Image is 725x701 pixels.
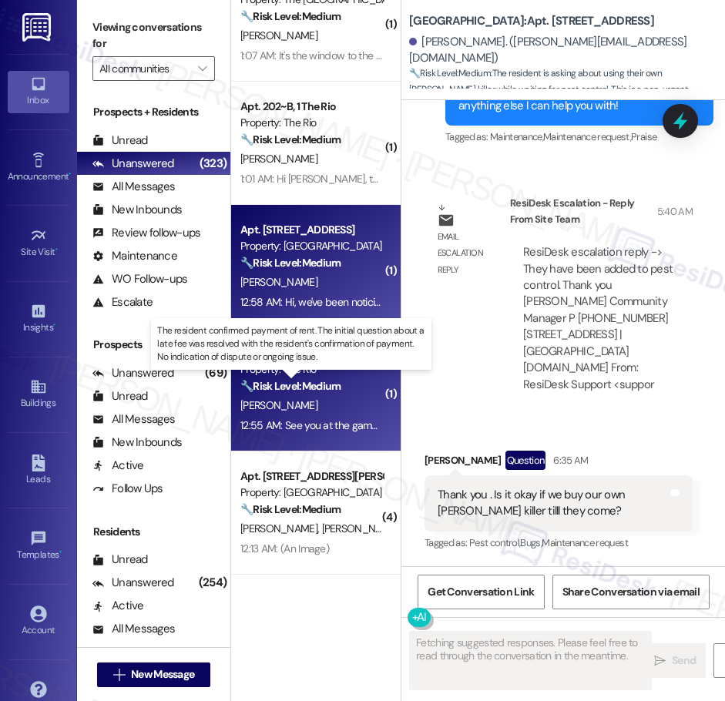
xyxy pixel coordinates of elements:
strong: 🔧 Risk Level: Medium [240,379,341,393]
div: (323) [196,152,230,176]
strong: 🔧 Risk Level: Medium [240,9,341,23]
button: Send [644,643,706,678]
div: Property: The Rio [240,361,383,377]
div: Property: [GEOGRAPHIC_DATA] [240,485,383,501]
div: Active [92,458,144,474]
div: ResiDesk Escalation - Reply From Site Team [510,195,693,233]
a: Templates • [8,525,69,567]
a: Leads [8,450,69,491]
span: Bugs , [520,536,542,549]
div: Thank you . Is it okay if we buy our own [PERSON_NAME] killer tilll they come? [438,487,668,520]
button: New Message [97,662,211,687]
div: All Messages [92,179,175,195]
div: Apt. [STREET_ADDRESS] [240,222,383,238]
button: Get Conversation Link [418,575,544,609]
a: Inbox [8,71,69,112]
div: 12:55 AM: See you at the game [DATE] V's up [240,418,438,432]
span: Maintenance request , [543,130,631,143]
button: Share Conversation via email [552,575,710,609]
span: [PERSON_NAME] [240,152,317,166]
i:  [113,669,125,681]
span: • [69,169,71,179]
div: Unanswered [92,575,174,591]
div: New Inbounds [92,434,182,451]
div: Maintenance [92,248,177,264]
span: Pest control , [469,536,521,549]
span: : The resident is asking about using their own [PERSON_NAME] killer while waiting for pest contro... [409,65,725,148]
img: ResiDesk Logo [22,13,54,42]
div: (254) [195,571,230,595]
div: WO Follow-ups [92,271,187,287]
div: Tagged as: [445,126,713,148]
div: (69) [201,361,230,385]
div: Tagged as: [425,532,693,554]
span: • [53,320,55,330]
div: Apt. [STREET_ADDRESS][PERSON_NAME] [240,468,383,485]
div: Email escalation reply [438,229,498,278]
div: Unread [92,552,148,568]
i:  [654,655,666,667]
div: All Messages [92,621,175,637]
span: [PERSON_NAME] [240,398,317,412]
strong: 🔧 Risk Level: Medium [240,256,341,270]
div: Unread [92,388,148,404]
a: Buildings [8,374,69,415]
span: Send [672,652,696,669]
strong: 🔧 Risk Level: Medium [240,132,341,146]
input: All communities [99,56,190,81]
div: Property: The Rio [240,115,383,131]
a: Site Visit • [8,223,69,264]
div: Property: [GEOGRAPHIC_DATA] [240,238,383,254]
span: Maintenance request [542,536,628,549]
b: [GEOGRAPHIC_DATA]: Apt. [STREET_ADDRESS] [409,13,654,29]
div: Apt. 202~B, 1 The Rio [240,99,383,115]
div: Unanswered [92,156,174,172]
span: Get Conversation Link [428,584,534,600]
span: [PERSON_NAME] [240,522,322,535]
div: Apt. A401~D, 1 Registry at [GEOGRAPHIC_DATA] [240,592,383,608]
div: Follow Ups [92,481,163,497]
i:  [198,62,206,75]
div: Unread [92,132,148,149]
span: Maintenance , [490,130,543,143]
div: [PERSON_NAME]. ([PERSON_NAME][EMAIL_ADDRESS][DOMAIN_NAME]) [409,34,713,67]
a: Insights • [8,298,69,340]
div: Question [505,451,546,470]
textarea: Fetching suggested responses. Please feel free to read through the conversation in the meantime. [410,632,651,689]
span: • [55,244,58,255]
span: [PERSON_NAME] [240,275,317,289]
div: All Messages [92,411,175,428]
div: Residents [77,524,230,540]
strong: 🔧 Risk Level: Medium [240,502,341,516]
div: 5:40 AM [653,203,693,220]
div: New Inbounds [92,202,182,218]
div: 12:13 AM: (An Image) [240,542,329,555]
span: Praise [631,130,656,143]
label: Viewing conversations for [92,15,215,56]
div: Review follow-ups [92,225,200,241]
div: [PERSON_NAME] [425,451,693,475]
span: New Message [131,666,194,683]
div: Prospects + Residents [77,104,230,120]
span: • [59,547,62,558]
span: [PERSON_NAME] [240,29,317,42]
span: Share Conversation via email [562,584,700,600]
div: ResiDesk escalation reply -> They have been added to pest control. Thank you [PERSON_NAME] Commun... [523,244,673,391]
div: Unanswered [92,365,174,381]
a: Account [8,601,69,642]
div: Escalate [92,294,153,310]
div: 1:07 AM: It's the window to the right of my door. [240,49,448,62]
div: Prospects [77,337,230,353]
div: 6:35 AM [549,452,588,468]
div: Unknown [92,644,158,660]
div: Active [92,598,144,614]
p: The resident confirmed payment of rent. The initial question about a late fee was resolved with t... [157,324,425,364]
span: [PERSON_NAME] [322,522,399,535]
strong: 🔧 Risk Level: Medium [409,67,491,79]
